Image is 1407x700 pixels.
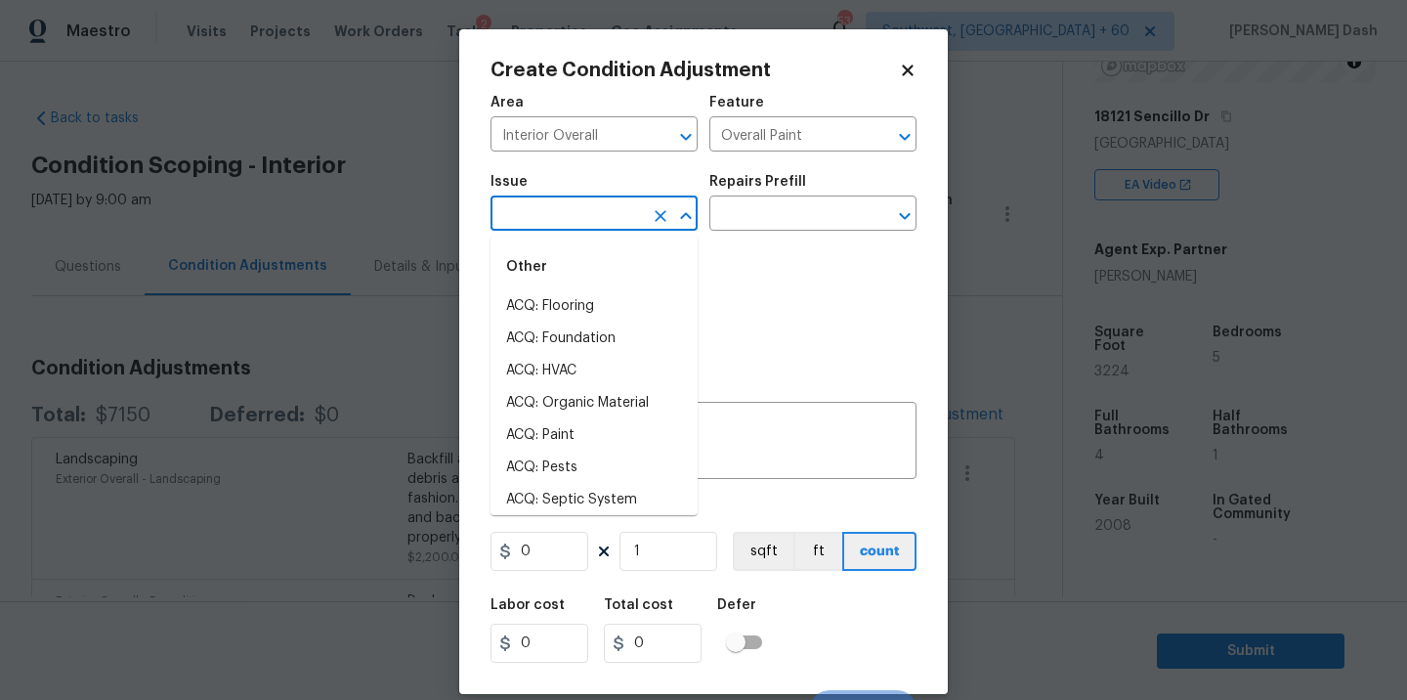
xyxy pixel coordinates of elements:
[490,323,698,355] li: ACQ: Foundation
[490,290,698,323] li: ACQ: Flooring
[490,355,698,387] li: ACQ: HVAC
[490,175,528,189] h5: Issue
[490,243,698,290] div: Other
[490,452,698,484] li: ACQ: Pests
[490,419,698,452] li: ACQ: Paint
[672,202,700,230] button: Close
[490,96,524,109] h5: Area
[490,61,899,80] h2: Create Condition Adjustment
[733,532,793,571] button: sqft
[490,598,565,612] h5: Labor cost
[891,202,918,230] button: Open
[709,96,764,109] h5: Feature
[647,202,674,230] button: Clear
[891,123,918,151] button: Open
[604,598,673,612] h5: Total cost
[717,598,756,612] h5: Defer
[490,387,698,419] li: ACQ: Organic Material
[709,175,806,189] h5: Repairs Prefill
[672,123,700,151] button: Open
[490,484,698,516] li: ACQ: Septic System
[842,532,917,571] button: count
[793,532,842,571] button: ft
